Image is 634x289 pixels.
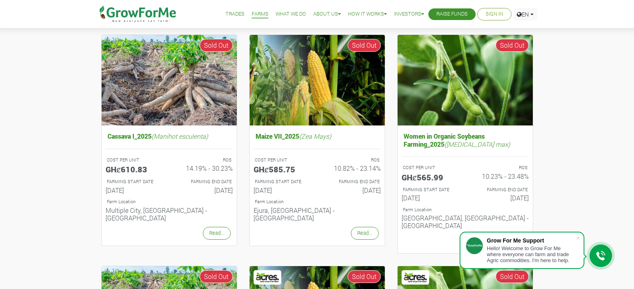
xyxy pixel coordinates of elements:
img: Acres Nano [403,271,428,283]
div: Hello! Welcome to Grow For Me where everyone can farm and trade Agric commodities. I'm here to help. [487,245,576,263]
h5: GHȼ610.83 [106,164,163,174]
a: About Us [313,10,341,18]
h5: GHȼ565.99 [402,172,459,182]
h6: [DATE] [323,186,381,194]
p: FARMING START DATE [403,186,458,193]
a: EN [513,8,537,20]
img: growforme image [102,35,237,126]
h6: [DATE] [254,186,311,194]
p: FARMING START DATE [255,178,310,185]
h6: [DATE] [471,194,529,202]
a: Read... [203,227,231,239]
p: FARMING END DATE [324,178,380,185]
span: Sold Out [348,39,381,52]
p: COST PER UNIT [403,164,458,171]
a: Read... [351,227,379,239]
a: What We Do [276,10,306,18]
h6: [DATE] [175,186,233,194]
h6: 10.82% - 23.14% [323,164,381,172]
span: Sold Out [496,270,529,283]
a: Farms [252,10,268,18]
h6: [DATE] [106,186,163,194]
h5: Women in Organic Soybeans Farming_2025 [402,130,529,150]
p: COST PER UNIT [107,157,162,164]
p: FARMING END DATE [176,178,232,185]
h6: [DATE] [402,194,459,202]
p: Location of Farm [107,198,232,205]
i: ([MEDICAL_DATA] max) [444,140,510,148]
p: Location of Farm [403,206,528,213]
p: Location of Farm [255,198,380,205]
a: Trades [226,10,244,18]
span: Sold Out [200,270,233,283]
h5: Maize VII_2025 [254,130,381,142]
a: Sign In [486,10,503,18]
span: Sold Out [496,39,529,52]
h6: Multiple City, [GEOGRAPHIC_DATA] - [GEOGRAPHIC_DATA] [106,206,233,222]
img: growforme image [250,35,385,126]
p: COST PER UNIT [255,157,310,164]
i: (Manihot esculenta) [152,132,208,140]
p: ROS [324,157,380,164]
img: Acres Nano [255,271,280,283]
i: (Zea Mays) [299,132,331,140]
a: How it Works [348,10,387,18]
div: Grow For Me Support [487,237,576,244]
h5: GHȼ585.75 [254,164,311,174]
p: ROS [472,164,528,171]
p: ROS [176,157,232,164]
h5: Cassava I_2025 [106,130,233,142]
h6: Ejura, [GEOGRAPHIC_DATA] - [GEOGRAPHIC_DATA] [254,206,381,222]
h6: 14.19% - 30.23% [175,164,233,172]
a: Investors [394,10,424,18]
p: FARMING START DATE [107,178,162,185]
span: Sold Out [348,270,381,283]
h6: 10.23% - 23.48% [471,172,529,180]
a: Raise Funds [436,10,468,18]
h6: [GEOGRAPHIC_DATA], [GEOGRAPHIC_DATA] - [GEOGRAPHIC_DATA] [402,214,529,229]
p: FARMING END DATE [472,186,528,193]
img: growforme image [398,35,533,126]
span: Sold Out [200,39,233,52]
